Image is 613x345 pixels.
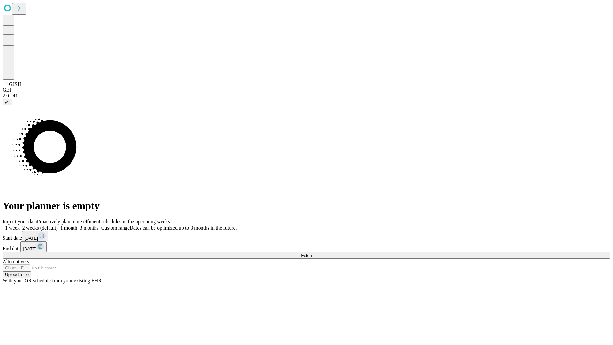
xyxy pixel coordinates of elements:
span: GJSH [9,81,21,87]
div: End date [3,241,610,252]
span: 3 months [80,225,99,231]
span: Alternatively [3,259,29,264]
div: Start date [3,231,610,241]
span: Fetch [301,253,312,258]
span: Dates can be optimized up to 3 months in the future. [130,225,237,231]
span: Proactively plan more efficient schedules in the upcoming weeks. [37,219,171,224]
button: [DATE] [22,231,48,241]
span: @ [5,100,10,104]
h1: Your planner is empty [3,200,610,212]
button: @ [3,99,12,105]
div: 2.0.241 [3,93,610,99]
button: Fetch [3,252,610,259]
span: [DATE] [25,236,38,241]
button: [DATE] [20,241,47,252]
div: GEI [3,87,610,93]
span: With your OR schedule from your existing EHR [3,278,102,283]
span: [DATE] [23,246,36,251]
span: 1 month [60,225,77,231]
span: Custom range [101,225,130,231]
button: Upload a file [3,271,31,278]
span: 2 weeks (default) [22,225,58,231]
span: 1 week [5,225,20,231]
span: Import your data [3,219,37,224]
